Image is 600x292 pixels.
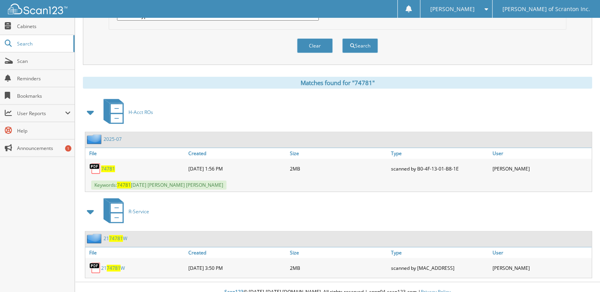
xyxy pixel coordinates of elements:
span: Cabinets [17,23,71,30]
span: 74781 [109,235,123,242]
span: R-Service [128,208,149,215]
div: scanned by [MAC_ADDRESS] [389,260,490,276]
span: 74781 [117,182,131,188]
a: Type [389,247,490,258]
span: Scan [17,58,71,64]
img: folder2.png [87,134,104,144]
span: Keywords: [DATE] [PERSON_NAME] [PERSON_NAME] [91,180,226,190]
span: Search [17,40,69,47]
span: Reminders [17,75,71,82]
div: [DATE] 1:56 PM [186,161,288,176]
span: [PERSON_NAME] of Scranton Inc. [502,7,590,11]
div: [DATE] 3:50 PM [186,260,288,276]
div: 2MB [288,161,389,176]
button: Clear [297,38,333,53]
img: folder2.png [87,233,104,243]
span: 74781 [107,265,121,271]
a: Type [389,148,490,159]
button: Search [342,38,378,53]
a: User [491,247,592,258]
span: Bookmarks [17,93,71,99]
img: scan123-logo-white.svg [8,4,67,14]
div: scanned by B0-4F-13-01-B8-1E [389,161,490,176]
a: 74781 [101,165,115,172]
span: Announcements [17,145,71,152]
span: H-Acct ROs [128,109,153,116]
span: Help [17,127,71,134]
a: Created [186,148,288,159]
a: 2174781W [101,265,125,271]
img: PDF.png [89,262,101,274]
a: H-Acct ROs [99,97,153,128]
img: PDF.png [89,163,101,174]
a: File [85,247,186,258]
a: File [85,148,186,159]
a: Size [288,247,389,258]
a: 2174781W [104,235,127,242]
a: User [491,148,592,159]
span: User Reports [17,110,65,117]
span: [PERSON_NAME] [430,7,475,11]
a: Created [186,247,288,258]
a: R-Service [99,196,149,227]
div: 2MB [288,260,389,276]
div: [PERSON_NAME] [491,260,592,276]
a: 2025-07 [104,136,122,142]
div: 1 [65,145,71,152]
div: Matches found for "74781" [83,77,592,89]
a: Size [288,148,389,159]
div: [PERSON_NAME] [491,161,592,176]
